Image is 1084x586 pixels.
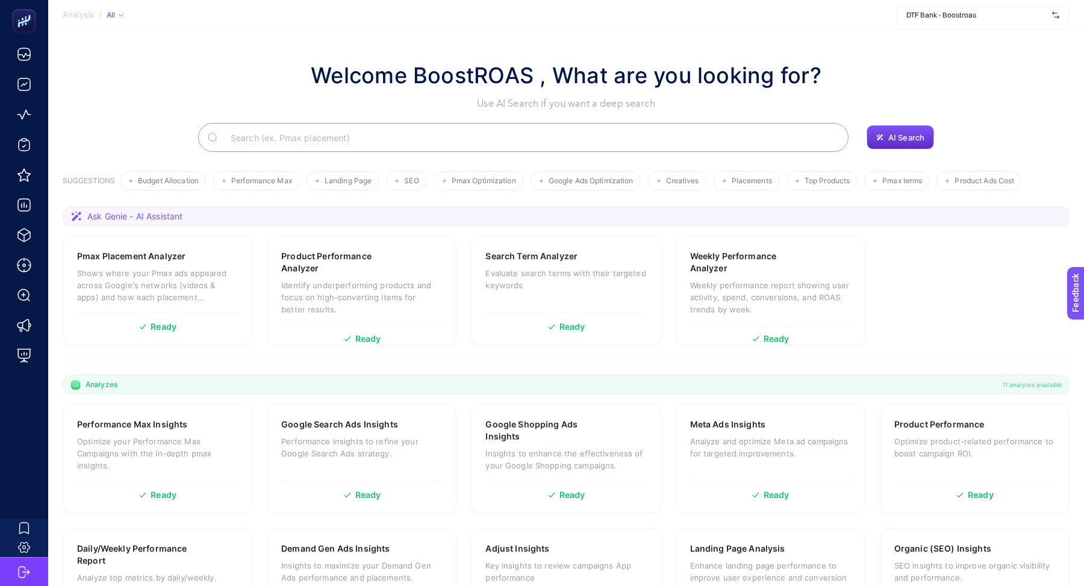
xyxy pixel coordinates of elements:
a: Google Shopping Ads InsightsInsights to enhance the effectiveness of your Google Shopping campaig... [471,404,661,514]
span: Budget Allocation [138,177,199,186]
h3: Performance Max Insights [77,418,187,430]
span: Analyzes [86,380,117,389]
span: AI Search [888,133,924,142]
p: Optimize product-related performance to boost campaign ROI. [894,435,1055,459]
h3: Pmax Placement Analyzer [77,250,185,262]
span: Pmax terms [882,177,922,186]
span: Product Ads Cost [955,177,1014,186]
span: Creatives [666,177,699,186]
p: Insights to enhance the effectiveness of your Google Shopping campaigns. [485,447,646,471]
h3: Daily/Weekly Performance Report [77,543,201,567]
span: Feedback [7,4,46,13]
h3: SUGGESTIONS [63,176,115,191]
p: Analyze and optimize Meta ad campaigns for targeted improvements. [690,435,851,459]
span: DTF Bank - Boostroas [906,10,1047,20]
a: Performance Max InsightsOptimize your Performance Max Campaigns with the in-depth pmax insights.R... [63,404,252,514]
span: Landing Page [325,177,372,186]
h3: Adjust Insights [485,543,549,555]
h3: Search Term Analyzer [485,250,578,262]
a: Product Performance AnalyzerIdentify underperforming products and focus on high-converting items ... [267,236,456,345]
span: Ready [968,491,994,499]
span: Analysis [63,10,94,20]
p: Shows where your Pmax ads appeared across Google's networks (videos & apps) and how each placemen... [77,267,238,303]
span: SEO [404,177,419,186]
h3: Meta Ads Insights [690,418,765,430]
a: Search Term AnalyzerEvaluate search terms with their targeted keywordsReady [471,236,661,345]
p: Optimize your Performance Max Campaigns with the in-depth pmax insights. [77,435,238,471]
p: Identify underperforming products and focus on high-converting items for better results. [281,279,442,315]
a: Product PerformanceOptimize product-related performance to boost campaign ROI.Ready [880,404,1070,514]
span: Ready [764,335,790,343]
p: SEO insights to improve organic visibility and performance. [894,559,1055,584]
p: Performance insights to refine your Google Search Ads strategy. [281,435,442,459]
span: Ready [355,491,381,499]
a: Weekly Performance AnalyzerWeekly performance report showing user activity, spend, conversions, a... [676,236,865,345]
h3: Organic (SEO) Insights [894,543,991,555]
span: / [99,10,102,19]
p: Weekly performance report showing user activity, spend, conversions, and ROAS trends by week. [690,279,851,315]
p: Evaluate search terms with their targeted keywords [485,267,646,291]
h3: Product Performance Analyzer [281,250,404,274]
a: Google Search Ads InsightsPerformance insights to refine your Google Search Ads strategy.Ready [267,404,456,514]
button: AI Search [867,125,934,150]
span: Top Products [805,177,850,186]
span: Ask Genie - AI Assistant [87,210,182,222]
span: Ready [355,335,381,343]
span: Ready [559,323,585,331]
div: All [107,10,123,20]
p: Insights to maximize your Demand Gen Ads performance and placements. [281,559,442,584]
span: Pmax Optimization [452,177,516,186]
p: Key insights to review campaigns App performance [485,559,646,584]
img: svg%3e [1052,9,1059,21]
a: Pmax Placement AnalyzerShows where your Pmax ads appeared across Google's networks (videos & apps... [63,236,252,345]
h3: Demand Gen Ads Insights [281,543,390,555]
p: Use AI Search if you want a deep search [311,96,821,111]
span: Google Ads Optimization [549,177,634,186]
h3: Google Search Ads Insights [281,418,398,430]
span: Ready [151,491,176,499]
span: Ready [764,491,790,499]
span: 11 analyzes available [1003,380,1062,389]
h1: Welcome BoostROAS , What are you looking for? [311,59,821,92]
span: Ready [559,491,585,499]
h3: Google Shopping Ads Insights [485,418,608,443]
h3: Product Performance [894,418,985,430]
h3: Landing Page Analysis [690,543,785,555]
p: Analyze top metrics by daily/weekly. [77,572,238,584]
span: Ready [151,323,176,331]
span: Placements [732,177,772,186]
h3: Weekly Performance Analyzer [690,250,813,274]
span: Performance Max [231,177,292,186]
a: Meta Ads InsightsAnalyze and optimize Meta ad campaigns for targeted improvements.Ready [676,404,865,514]
input: Search [221,121,839,154]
